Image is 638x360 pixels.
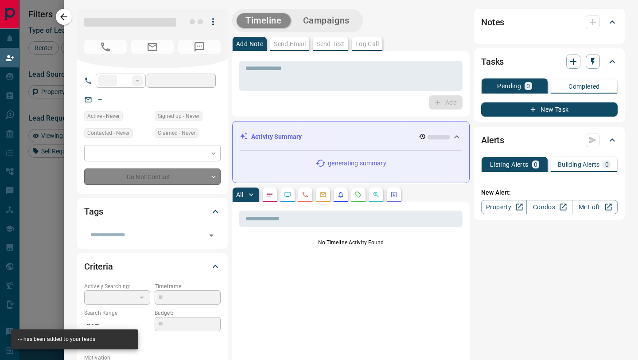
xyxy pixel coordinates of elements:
[84,168,221,185] div: Do Not Contact
[526,83,530,89] p: 0
[390,191,397,198] svg: Agent Actions
[294,13,358,28] button: Campaigns
[237,13,291,28] button: Timeline
[337,191,344,198] svg: Listing Alerts
[84,201,221,222] div: Tags
[155,309,221,317] p: Budget:
[302,191,309,198] svg: Calls
[178,40,221,54] span: No Number
[481,55,504,69] h2: Tasks
[84,259,113,274] h2: Criteria
[240,129,462,145] div: Activity Summary
[284,191,291,198] svg: Lead Browsing Activity
[84,204,103,219] h2: Tags
[481,188,618,197] p: New Alert:
[605,161,609,168] p: 0
[87,129,130,137] span: Contacted - Never
[572,200,618,214] a: Mr.Loft
[158,112,199,121] span: Signed up - Never
[84,336,221,344] p: Areas Searched:
[236,41,263,47] p: Add Note
[568,83,600,90] p: Completed
[490,161,529,168] p: Listing Alerts
[87,112,120,121] span: Active - Never
[481,200,527,214] a: Property
[266,191,273,198] svg: Notes
[355,191,362,198] svg: Requests
[328,159,386,168] p: generating summary
[84,309,150,317] p: Search Range:
[98,96,102,103] a: --
[239,239,463,247] p: No Timeline Activity Found
[205,229,218,242] button: Open
[84,256,221,277] div: Criteria
[18,332,95,347] div: - - has been added to your leads
[84,40,127,54] span: No Number
[373,191,380,198] svg: Opportunities
[84,317,150,332] p: -- - --
[155,282,221,290] p: Timeframe:
[131,40,174,54] span: No Email
[526,200,572,214] a: Condos
[84,282,150,290] p: Actively Searching:
[481,15,504,29] h2: Notes
[481,129,618,151] div: Alerts
[319,191,327,198] svg: Emails
[236,192,243,198] p: All
[481,51,618,72] div: Tasks
[558,161,600,168] p: Building Alerts
[158,129,195,137] span: Claimed - Never
[481,133,504,147] h2: Alerts
[251,132,302,141] p: Activity Summary
[534,161,537,168] p: 0
[481,102,618,117] button: New Task
[497,83,521,89] p: Pending
[481,12,618,33] div: Notes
